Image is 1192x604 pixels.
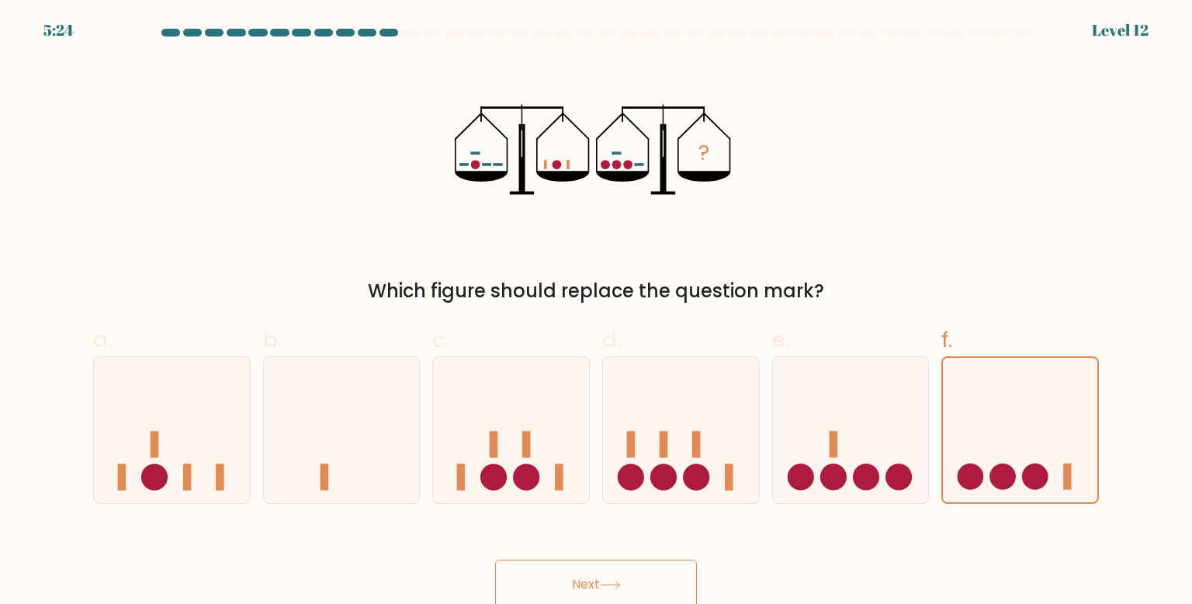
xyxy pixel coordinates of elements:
span: c. [432,325,449,355]
div: Which figure should replace the question mark? [102,277,1090,305]
tspan: ? [698,137,709,168]
span: f. [941,325,952,355]
div: 5:24 [43,19,74,42]
span: b. [263,325,282,355]
span: a. [93,325,112,355]
span: d. [602,325,621,355]
div: Level 12 [1092,19,1149,42]
span: e. [772,325,789,355]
